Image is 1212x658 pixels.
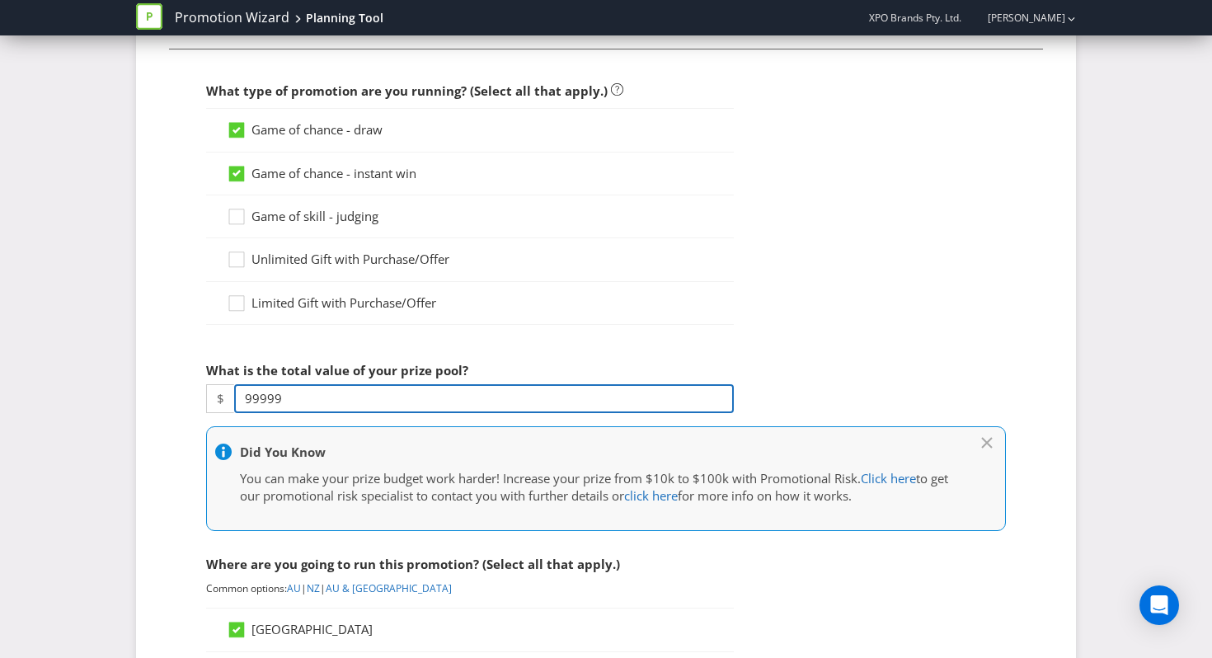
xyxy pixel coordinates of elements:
span: Game of chance - draw [251,121,383,138]
div: Planning Tool [306,10,383,26]
a: Click here [861,470,916,486]
a: Promotion Wizard [175,8,289,27]
span: Limited Gift with Purchase/Offer [251,294,436,311]
span: Common options: [206,581,287,595]
div: Where are you going to run this promotion? (Select all that apply.) [206,548,734,581]
a: [PERSON_NAME] [971,11,1065,25]
a: click here [624,487,678,504]
div: Open Intercom Messenger [1139,585,1179,625]
span: Game of skill - judging [251,208,378,224]
span: What type of promotion are you running? (Select all that apply.) [206,82,608,99]
span: Game of chance - instant win [251,165,416,181]
a: AU & [GEOGRAPHIC_DATA] [326,581,452,595]
span: for more info on how it works. [678,487,852,504]
span: [GEOGRAPHIC_DATA] [251,621,373,637]
span: $ [206,384,234,413]
span: | [301,581,307,595]
span: What is the total value of your prize pool? [206,362,468,378]
span: You can make your prize budget work harder! Increase your prize from $10k to $100k with Promotion... [240,470,861,486]
span: Unlimited Gift with Purchase/Offer [251,251,449,267]
a: NZ [307,581,320,595]
span: XPO Brands Pty. Ltd. [869,11,961,25]
span: to get our promotional risk specialist to contact you with further details or [240,470,948,504]
a: AU [287,581,301,595]
span: | [320,581,326,595]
